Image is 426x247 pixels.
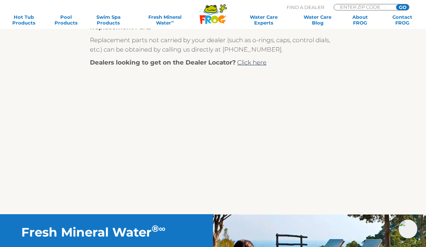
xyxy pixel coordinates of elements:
img: openIcon [399,220,417,238]
h2: Fresh Mineral Water [21,225,192,240]
input: GO [396,4,409,10]
a: Water CareBlog [301,14,334,26]
sup: ∞ [171,19,174,23]
a: Fresh MineralWater∞ [134,14,196,26]
p: Replacement parts not carried by your dealer (such as o-rings, caps, control dials, etc.) can be ... [90,35,336,54]
p: Find A Dealer [287,4,324,10]
strong: Dealers looking to get on the Dealer Locator? [90,59,236,66]
sup: ∞ [159,223,165,234]
a: PoolProducts [49,14,82,26]
a: Water CareExperts [236,14,292,26]
iframe: FROG® Products for Pools [90,84,292,197]
a: AboutFROG [344,14,377,26]
sup: ® [152,223,159,234]
a: ContactFROG [386,14,419,26]
a: Swim SpaProducts [92,14,125,26]
a: Click here [237,59,266,66]
input: Zip Code Form [339,4,388,9]
a: Hot TubProducts [7,14,40,26]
